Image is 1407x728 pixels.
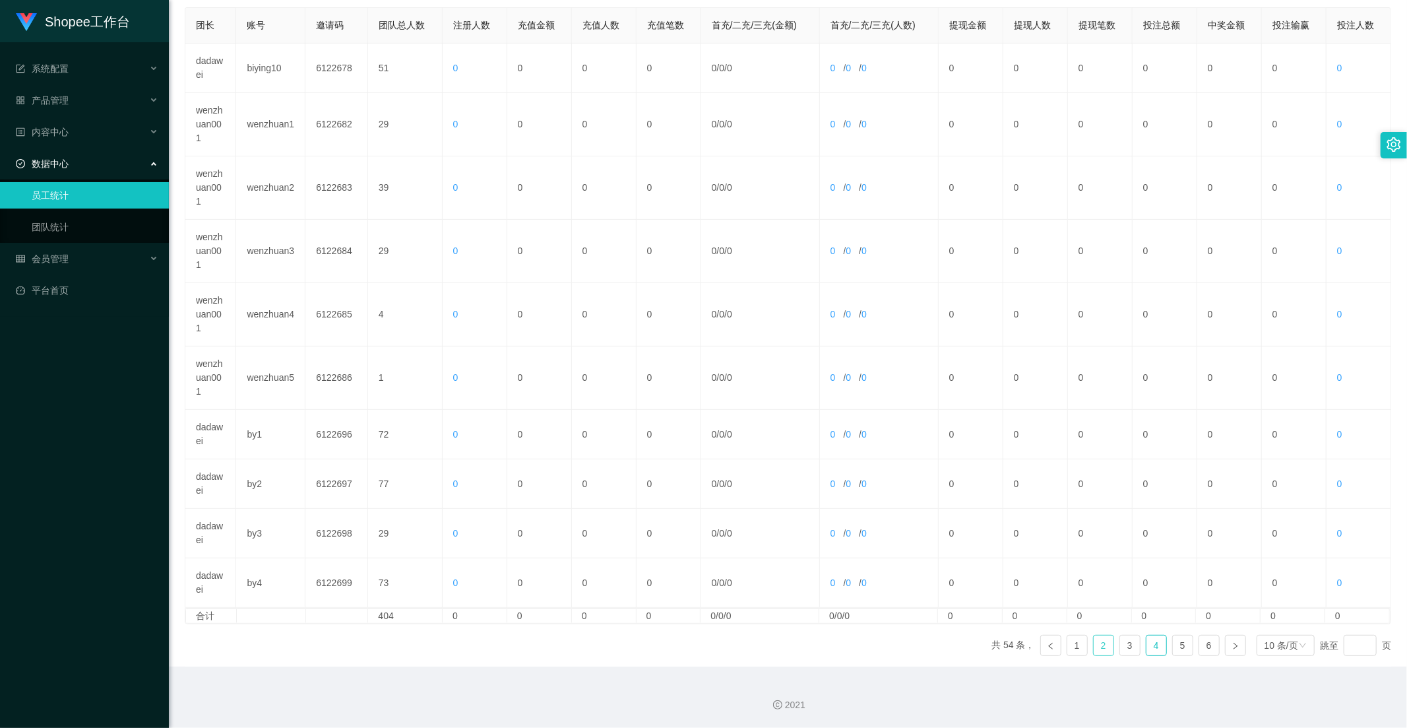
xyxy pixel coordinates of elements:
[1068,347,1133,410] td: 0
[186,609,237,623] td: 合计
[1120,636,1140,655] a: 3
[1265,636,1298,655] div: 10 条/页
[719,429,724,440] span: 0
[1337,182,1342,193] span: 0
[637,220,701,283] td: 0
[236,509,305,558] td: by3
[1003,220,1068,283] td: 0
[16,63,69,74] span: 系统配置
[185,156,236,220] td: wenzhuan001
[1133,93,1197,156] td: 0
[368,459,443,509] td: 77
[820,509,939,558] td: / /
[938,609,1003,623] td: 0
[701,459,820,509] td: / /
[572,283,637,347] td: 0
[820,347,939,410] td: / /
[305,459,368,509] td: 6122697
[16,253,69,264] span: 会员管理
[16,159,25,168] i: 图标: check-circle-o
[712,528,717,539] span: 0
[846,246,851,256] span: 0
[572,410,637,459] td: 0
[1337,429,1342,440] span: 0
[719,372,724,383] span: 0
[830,20,916,30] span: 首充/二充/三充(人数)
[16,95,69,106] span: 产品管理
[712,372,717,383] span: 0
[1262,283,1327,347] td: 0
[830,528,836,539] span: 0
[1119,635,1141,656] li: 3
[368,283,443,347] td: 4
[572,44,637,93] td: 0
[236,93,305,156] td: wenzhuan1
[1173,636,1193,655] a: 5
[368,156,443,220] td: 39
[727,479,732,489] span: 0
[939,220,1003,283] td: 0
[1262,509,1327,558] td: 0
[1003,44,1068,93] td: 0
[727,372,732,383] span: 0
[820,558,939,608] td: / /
[830,479,836,489] span: 0
[1146,635,1167,656] li: 4
[1132,609,1197,623] td: 0
[712,309,717,319] span: 0
[1003,410,1068,459] td: 0
[1199,635,1220,656] li: 6
[1299,642,1307,651] i: 图标: down
[236,347,305,410] td: wenzhuan5
[185,93,236,156] td: wenzhuan001
[1003,558,1068,608] td: 0
[846,528,851,539] span: 0
[368,410,443,459] td: 72
[1003,283,1068,347] td: 0
[507,220,572,283] td: 0
[846,182,851,193] span: 0
[185,44,236,93] td: dadawei
[236,220,305,283] td: wenzhuan3
[1003,509,1068,558] td: 0
[1325,609,1390,623] td: 0
[1003,459,1068,509] td: 0
[1197,459,1262,509] td: 0
[1133,347,1197,410] td: 0
[185,509,236,558] td: dadawei
[305,44,368,93] td: 6122678
[861,578,867,588] span: 0
[830,578,836,588] span: 0
[1068,509,1133,558] td: 0
[701,558,820,608] td: / /
[507,44,572,93] td: 0
[16,127,25,137] i: 图标: profile
[1197,220,1262,283] td: 0
[453,182,458,193] span: 0
[1337,578,1342,588] span: 0
[582,20,619,30] span: 充值人数
[861,309,867,319] span: 0
[305,509,368,558] td: 6122698
[939,156,1003,220] td: 0
[1208,20,1245,30] span: 中奖金额
[1079,20,1115,30] span: 提现笔数
[939,93,1003,156] td: 0
[507,347,572,410] td: 0
[1272,20,1309,30] span: 投注输赢
[453,309,458,319] span: 0
[1197,509,1262,558] td: 0
[719,63,724,73] span: 0
[507,509,572,558] td: 0
[846,429,851,440] span: 0
[712,20,797,30] span: 首充/二充/三充(金额)
[1040,635,1061,656] li: 上一页
[1003,156,1068,220] td: 0
[846,119,851,129] span: 0
[305,283,368,347] td: 6122685
[572,509,637,558] td: 0
[1133,410,1197,459] td: 0
[1133,220,1197,283] td: 0
[1197,156,1262,220] td: 0
[368,347,443,410] td: 1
